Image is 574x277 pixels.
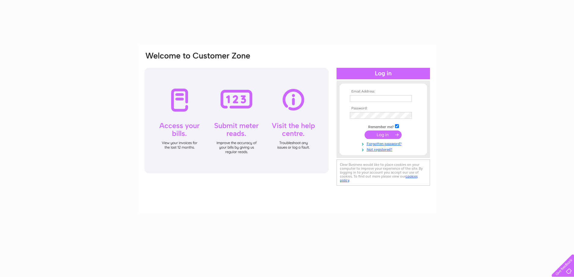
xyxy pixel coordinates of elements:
[348,90,418,94] th: Email Address:
[348,123,418,129] td: Remember me?
[350,140,418,146] a: Forgotten password?
[340,174,418,182] a: cookies policy
[337,159,430,186] div: Clear Business would like to place cookies on your computer to improve your experience of the sit...
[348,106,418,111] th: Password:
[350,146,418,152] a: Not registered?
[365,131,402,139] input: Submit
